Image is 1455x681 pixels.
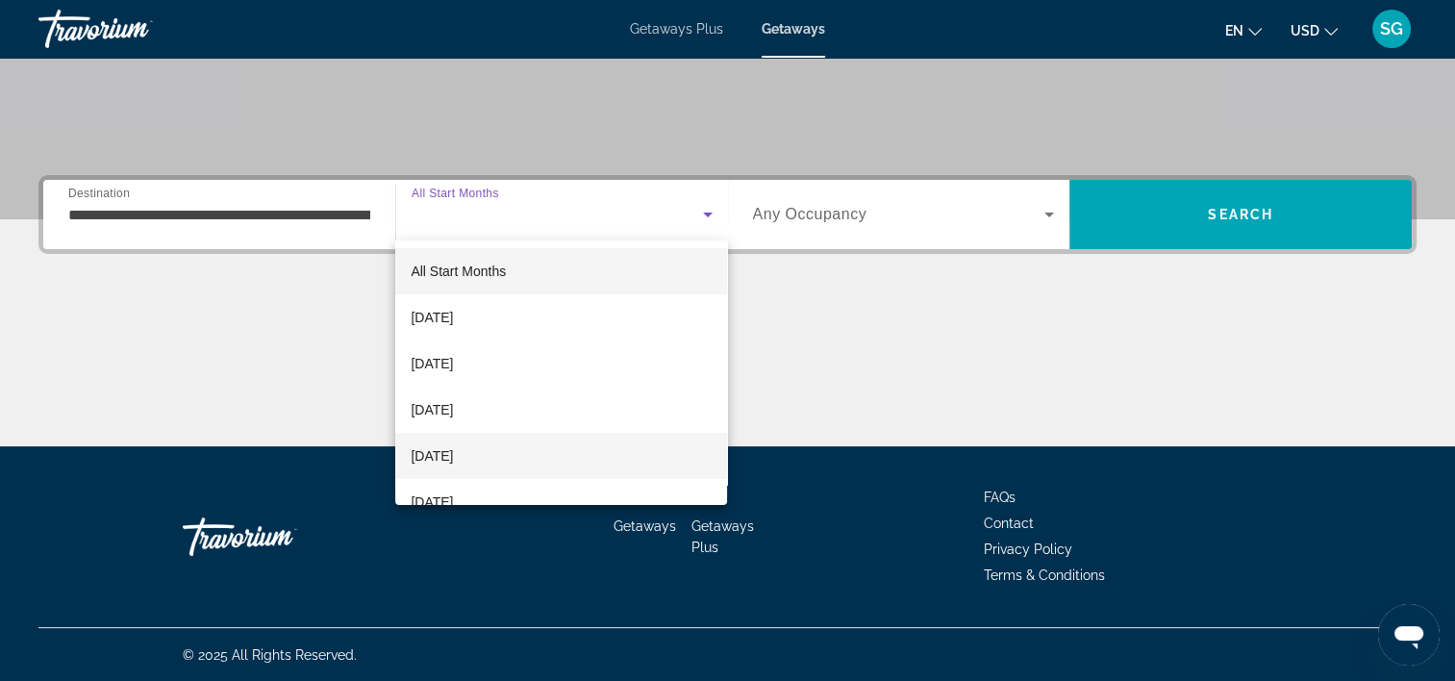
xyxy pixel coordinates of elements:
span: [DATE] [411,444,453,467]
span: [DATE] [411,306,453,329]
span: [DATE] [411,398,453,421]
span: [DATE] [411,352,453,375]
span: All Start Months [411,264,506,279]
span: [DATE] [411,491,453,514]
iframe: Button to launch messaging window [1378,604,1440,666]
